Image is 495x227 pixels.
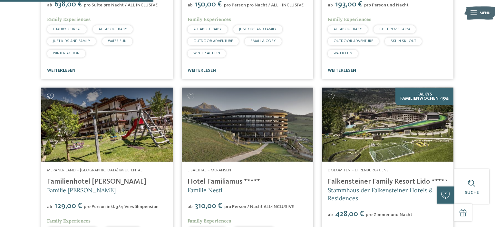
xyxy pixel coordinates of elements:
[53,27,81,31] span: LUXURY RETREAT
[108,39,127,43] span: WATER FUN
[47,168,142,172] span: Meraner Land – [GEOGRAPHIC_DATA] im Ultental
[193,27,222,31] span: ALL ABOUT BABY
[366,213,412,217] span: pro Zimmer und Nacht
[188,68,216,73] a: weiterlesen
[250,39,276,43] span: SMALL & COSY
[334,27,362,31] span: ALL ABOUT BABY
[328,178,447,185] a: Falkensteiner Family Resort Lido ****ˢ
[41,88,173,162] img: Familienhotels gesucht? Hier findet ihr die besten!
[334,210,365,218] span: 428,00 €
[193,51,220,55] span: WINTER ACTION
[188,186,222,194] span: Familie Nestl
[47,218,91,224] span: Family Experiences
[193,202,224,210] span: 310,00 €
[47,178,146,185] a: Familienhotel [PERSON_NAME]
[47,204,52,209] span: ab
[182,88,313,162] img: Familienhotels gesucht? Hier findet ihr die besten!
[334,1,364,8] span: 193,00 €
[224,3,304,7] span: pro Person pro Nacht / ALL - INCLUSIVE
[99,27,127,31] span: ALL ABOUT BABY
[328,168,389,172] span: Dolomiten – Ehrenburg/Kiens
[84,3,158,7] span: pro Suite pro Nacht / ALL INCLUSIVE
[328,16,371,22] span: Family Experiences
[47,186,116,194] span: Familie [PERSON_NAME]
[465,190,479,195] span: Suche
[334,51,352,55] span: WATER FUN
[47,68,75,73] a: weiterlesen
[53,1,83,8] span: 638,00 €
[328,213,333,217] span: ab
[364,3,409,7] span: pro Person und Nacht
[53,202,83,210] span: 129,00 €
[328,186,433,202] span: Stammhaus der Falkensteiner Hotels & Residences
[328,68,356,73] a: weiterlesen
[47,16,91,22] span: Family Experiences
[188,204,193,209] span: ab
[47,3,52,7] span: ab
[188,3,193,7] span: ab
[379,27,410,31] span: CHILDREN’S FARM
[53,39,90,43] span: JUST KIDS AND FAMILY
[193,1,223,8] span: 150,00 €
[322,88,453,162] img: Familienhotels gesucht? Hier findet ihr die besten!
[188,16,231,22] span: Family Experiences
[224,204,294,209] span: pro Person / Nacht ALL-INCLUSIVE
[334,39,373,43] span: OUTDOOR ADVENTURE
[188,168,231,172] span: Eisacktal – Meransen
[193,39,233,43] span: OUTDOOR ADVENTURE
[328,3,333,7] span: ab
[188,218,231,224] span: Family Experiences
[53,51,80,55] span: WINTER ACTION
[391,39,416,43] span: SKI-IN SKI-OUT
[239,27,277,31] span: JUST KIDS AND FAMILY
[84,204,159,209] span: pro Person inkl. 3/4 Verwöhnpension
